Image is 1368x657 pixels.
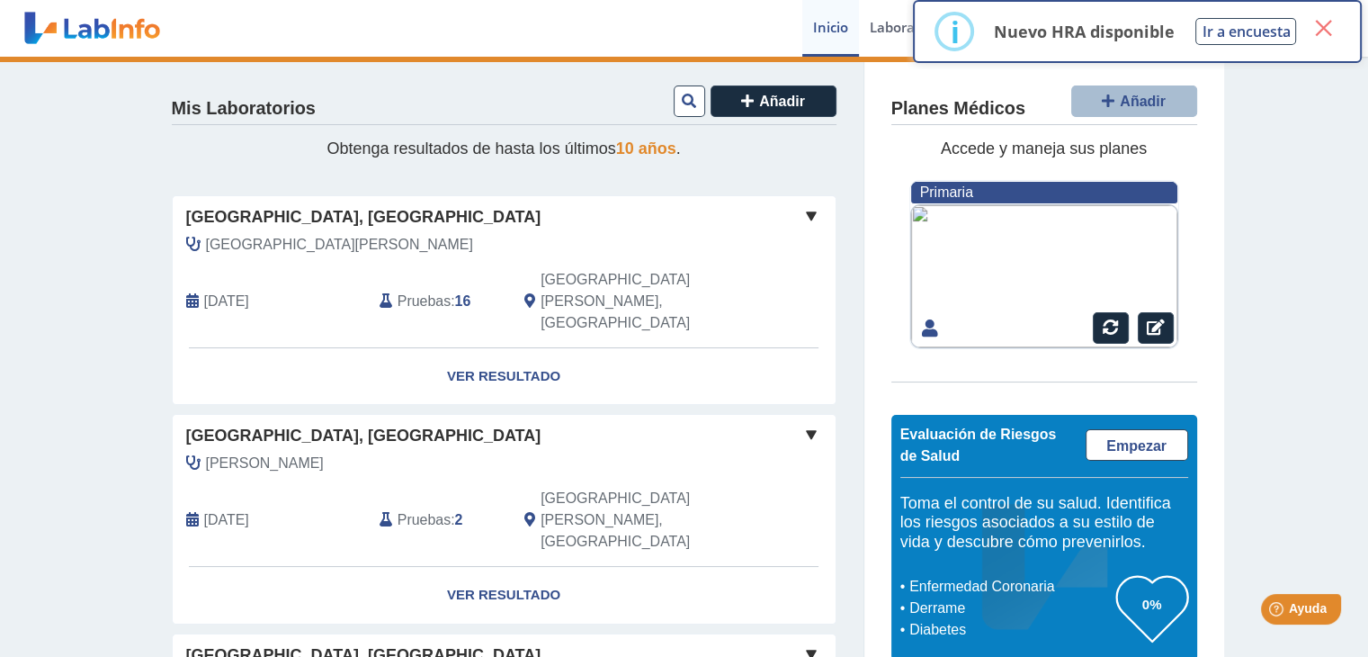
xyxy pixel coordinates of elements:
h4: Mis Laboratorios [172,98,316,120]
a: Empezar [1086,429,1188,461]
span: San Juan, PR [541,488,739,553]
span: San Juan, PR [541,269,739,334]
p: Nuevo HRA disponible [993,21,1174,42]
span: [GEOGRAPHIC_DATA], [GEOGRAPHIC_DATA] [186,205,541,229]
span: Nunez, Waleska [206,234,473,256]
button: Añadir [1071,85,1197,117]
span: Pruebas [398,509,451,531]
a: Ver Resultado [173,348,836,405]
b: 16 [455,293,471,309]
button: Añadir [711,85,836,117]
span: [GEOGRAPHIC_DATA], [GEOGRAPHIC_DATA] [186,424,541,448]
span: Añadir [1120,94,1166,109]
button: Close this dialog [1307,12,1339,44]
li: Diabetes [905,619,1116,641]
span: Accede y maneja sus planes [941,139,1147,157]
span: 2025-09-12 [204,291,249,312]
span: Evaluación de Riesgos de Salud [900,427,1057,463]
span: Añadir [759,94,805,109]
div: : [366,269,511,334]
b: 2 [455,512,463,527]
span: Obtenga resultados de hasta los últimos . [326,139,680,157]
h3: 0% [1116,593,1188,616]
li: Enfermedad Coronaria [905,576,1116,598]
span: Empezar [1106,438,1167,454]
li: Derrame [905,598,1116,619]
span: 10 años [616,139,676,157]
span: 2024-10-26 [204,509,249,531]
div: : [366,488,511,553]
div: i [950,15,959,48]
span: Pruebas [398,291,451,312]
h4: Planes Médicos [891,98,1025,120]
button: Ir a encuesta [1195,18,1296,45]
span: Primaria [920,184,973,200]
iframe: Help widget launcher [1208,587,1348,637]
span: Alvarado Davila, Marieliz [206,453,324,474]
h5: Toma el control de su salud. Identifica los riesgos asociados a su estilo de vida y descubre cómo... [900,494,1188,553]
a: Ver Resultado [173,567,836,624]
